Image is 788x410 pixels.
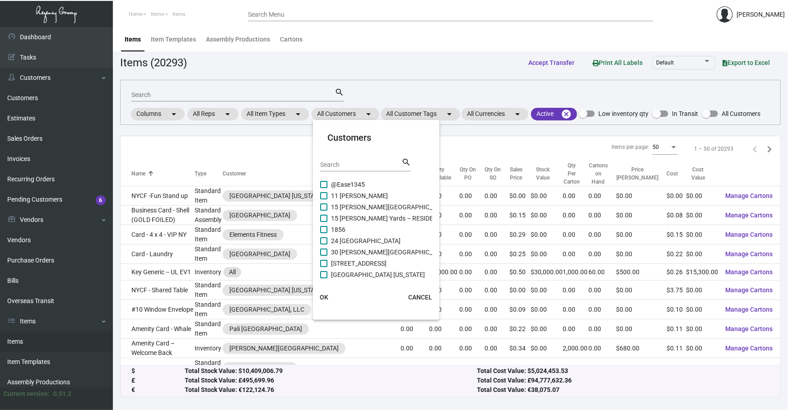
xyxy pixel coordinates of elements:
[309,289,338,305] button: OK
[331,269,425,280] span: [GEOGRAPHIC_DATA] [US_STATE]
[331,190,388,201] span: 11 [PERSON_NAME]
[331,235,401,246] span: 24 [GEOGRAPHIC_DATA]
[53,389,71,399] div: 0.51.2
[331,247,485,258] span: 30 [PERSON_NAME][GEOGRAPHIC_DATA] - Residences
[4,389,50,399] div: Current version:
[408,294,432,301] span: CANCEL
[331,202,492,212] span: 15 [PERSON_NAME][GEOGRAPHIC_DATA] – RESIDENCES
[401,157,411,168] mat-icon: search
[331,258,387,269] span: [STREET_ADDRESS]
[327,131,425,144] mat-card-title: Customers
[401,289,439,305] button: CANCEL
[331,213,476,224] span: 15 [PERSON_NAME] Yards – RESIDENCES - Inactive
[331,179,365,190] span: @Ease1345
[331,224,345,235] span: 1856
[320,294,328,301] span: OK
